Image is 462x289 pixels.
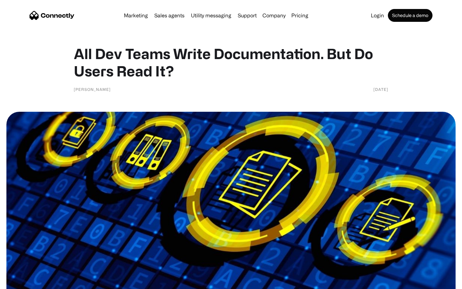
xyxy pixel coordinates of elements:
[235,13,259,18] a: Support
[6,278,38,287] aside: Language selected: English
[121,13,150,18] a: Marketing
[289,13,311,18] a: Pricing
[74,45,388,80] h1: All Dev Teams Write Documentation. But Do Users Read It?
[188,13,234,18] a: Utility messaging
[262,11,286,20] div: Company
[373,86,388,92] div: [DATE]
[388,9,432,22] a: Schedule a demo
[74,86,111,92] div: [PERSON_NAME]
[368,13,387,18] a: Login
[152,13,187,18] a: Sales agents
[13,278,38,287] ul: Language list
